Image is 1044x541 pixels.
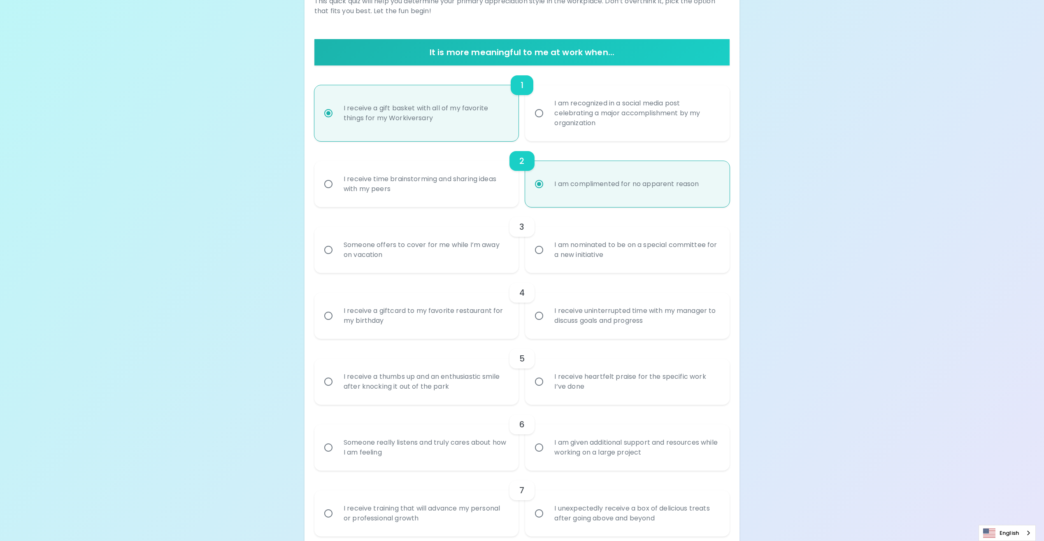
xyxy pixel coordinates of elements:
div: I am given additional support and resources while working on a large project [548,428,725,467]
h6: 2 [519,154,524,168]
h6: 3 [519,220,524,233]
div: I receive a thumbs up and an enthusiastic smile after knocking it out of the park [337,362,514,401]
h6: 6 [519,418,525,431]
div: Language [979,525,1036,541]
div: I receive uninterrupted time with my manager to discuss goals and progress [548,296,725,336]
div: I unexpectedly receive a box of delicious treats after going above and beyond [548,494,725,533]
div: choice-group-check [314,339,730,405]
div: I am nominated to be on a special committee for a new initiative [548,230,725,270]
div: choice-group-check [314,471,730,536]
div: I am recognized in a social media post celebrating a major accomplishment by my organization [548,89,725,138]
aside: Language selected: English [979,525,1036,541]
h6: 4 [519,286,525,299]
h6: 7 [519,484,524,497]
div: I receive heartfelt praise for the specific work I’ve done [548,362,725,401]
h6: 5 [519,352,525,365]
div: I am complimented for no apparent reason [548,169,705,199]
div: choice-group-check [314,207,730,273]
div: choice-group-check [314,273,730,339]
div: choice-group-check [314,65,730,141]
div: I receive a gift basket with all of my favorite things for my Workiversary [337,93,514,133]
div: I receive a giftcard to my favorite restaurant for my birthday [337,296,514,336]
a: English [979,525,1035,541]
div: I receive training that will advance my personal or professional growth [337,494,514,533]
div: Someone offers to cover for me while I’m away on vacation [337,230,514,270]
h6: It is more meaningful to me at work when... [318,46,726,59]
div: I receive time brainstorming and sharing ideas with my peers [337,164,514,204]
div: choice-group-check [314,141,730,207]
div: choice-group-check [314,405,730,471]
h6: 1 [521,79,523,92]
div: Someone really listens and truly cares about how I am feeling [337,428,514,467]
